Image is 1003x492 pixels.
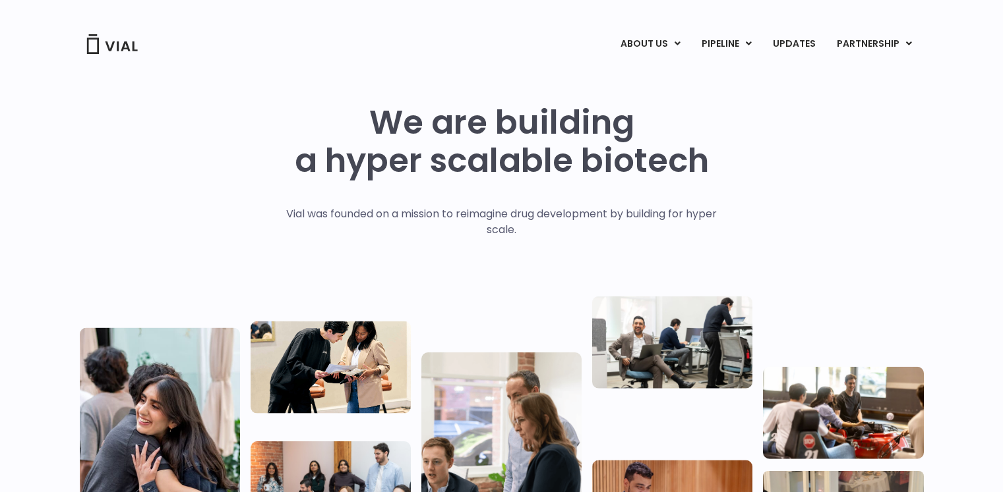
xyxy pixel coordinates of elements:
[691,33,762,55] a: PIPELINEMenu Toggle
[763,366,923,458] img: Group of people playing whirlyball
[592,296,752,388] img: Three people working in an office
[610,33,690,55] a: ABOUT USMenu Toggle
[762,33,826,55] a: UPDATES
[295,103,709,180] h1: We are building a hyper scalable biotech
[272,206,731,238] p: Vial was founded on a mission to reimagine drug development by building for hyper scale.
[826,33,923,55] a: PARTNERSHIPMenu Toggle
[251,321,411,413] img: Two people looking at a paper talking.
[86,34,138,54] img: Vial Logo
